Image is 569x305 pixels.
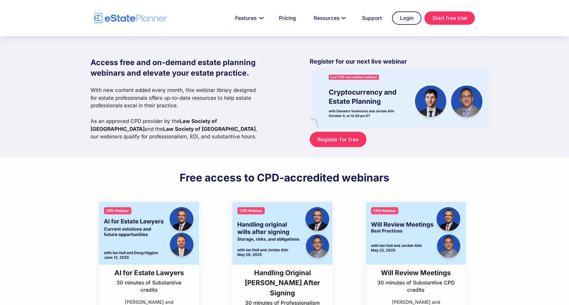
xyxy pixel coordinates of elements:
[310,57,489,69] p: Register for our next live webinar
[310,69,489,127] img: eState Academy webinar
[107,268,191,278] h3: AI for Estate Lawyers
[91,57,262,78] h1: Access free and on-demand estate planning webinars and elevate your estate practice.
[91,86,262,140] p: With new content added every month, this webinar library designed for estate professionals offers...
[374,268,458,278] h3: Will Review Meetings
[228,12,269,24] a: Features
[241,268,324,298] h3: Handling Original [PERSON_NAME] After Signing
[374,279,458,294] p: 30 minutes of Substantive CPD credits
[306,12,352,24] a: Resources
[272,12,303,24] a: Pricing
[392,11,421,25] a: Login
[94,13,167,24] a: home
[180,171,389,184] h2: Free access to CPD-accredited webinars
[163,126,256,132] strong: Law Society of [GEOGRAPHIC_DATA]
[107,279,191,294] p: 30 minutes of Substantive credits
[91,118,217,132] strong: Law Society of [GEOGRAPHIC_DATA]
[424,11,475,25] a: Start free trial
[355,12,389,24] a: Support
[310,132,366,147] a: Register for free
